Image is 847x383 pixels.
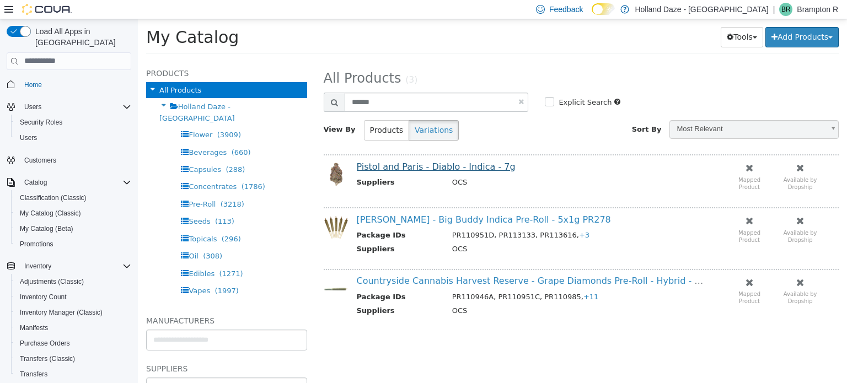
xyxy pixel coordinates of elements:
[83,181,106,189] span: (3218)
[446,273,460,282] span: +11
[20,260,56,273] button: Inventory
[15,321,52,335] a: Manifests
[2,99,136,115] button: Users
[24,178,47,187] span: Catalog
[11,206,136,221] button: My Catalog (Classic)
[11,289,136,305] button: Inventory Count
[532,101,686,118] span: Most Relevant
[11,274,136,289] button: Adjustments (Classic)
[11,366,136,382] button: Transfers
[11,190,136,206] button: Classification (Classic)
[314,212,452,220] span: PR110951D, PR113133, PR113616,
[81,250,105,258] span: (1271)
[20,370,47,379] span: Transfers
[15,131,41,144] a: Users
[51,198,72,206] span: Seeds
[314,273,461,282] span: PR110946A, PR110951C, PR110985,
[79,111,103,120] span: (3909)
[51,111,74,120] span: Flower
[15,116,131,129] span: Security Roles
[51,146,83,154] span: Capsules
[51,233,60,241] span: Oil
[24,156,56,165] span: Customers
[219,195,473,206] a: [PERSON_NAME] - Big Buddy Indica Pre-Roll - 5x1g PR278
[15,275,131,288] span: Adjustments (Classic)
[20,78,131,91] span: Home
[494,106,524,114] span: Sort By
[11,236,136,252] button: Promotions
[549,4,583,15] span: Feedback
[22,4,72,15] img: Cova
[15,207,85,220] a: My Catalog (Classic)
[77,267,101,276] span: (1997)
[781,3,791,16] span: BR
[8,47,169,61] h5: Products
[15,321,131,335] span: Manifests
[15,238,131,251] span: Promotions
[24,80,42,89] span: Home
[186,143,211,168] img: 150
[24,262,51,271] span: Inventory
[20,153,131,167] span: Customers
[15,207,131,220] span: My Catalog (Classic)
[8,295,169,308] h5: Manufacturers
[15,352,131,365] span: Transfers (Classic)
[226,101,271,121] button: Products
[11,351,136,366] button: Transfers (Classic)
[20,224,73,233] span: My Catalog (Beta)
[51,181,78,189] span: Pre-Roll
[20,308,103,317] span: Inventory Manager (Classic)
[646,211,679,224] small: Available by Dropship
[219,142,378,153] a: Pistol and Paris - Diablo - Indica - 7g
[11,115,136,130] button: Security Roles
[441,212,452,220] span: +3
[22,67,63,75] span: All Products
[15,337,131,350] span: Purchase Orders
[31,26,131,48] span: Load All Apps in [GEOGRAPHIC_DATA]
[15,275,88,288] a: Adjustments (Classic)
[271,101,321,121] button: Variations
[20,240,53,249] span: Promotions
[219,272,306,286] th: Package IDs
[65,233,84,241] span: (308)
[104,163,127,171] span: (1786)
[601,211,623,224] small: Mapped Product
[8,8,101,28] span: My Catalog
[219,158,306,171] th: Suppliers
[20,176,51,189] button: Catalog
[2,175,136,190] button: Catalog
[186,106,218,114] span: View By
[15,306,131,319] span: Inventory Manager (Classic)
[2,152,136,168] button: Customers
[15,290,131,304] span: Inventory Count
[51,215,79,224] span: Topicals
[2,77,136,93] button: Home
[20,293,67,301] span: Inventory Count
[20,78,46,91] a: Home
[646,158,679,171] small: Available by Dropship
[20,323,48,332] span: Manifests
[219,211,306,224] th: Package IDs
[20,133,37,142] span: Users
[11,221,136,236] button: My Catalog (Beta)
[797,3,838,16] p: Brampton R
[11,320,136,336] button: Manifests
[22,83,97,103] span: Holland Daze - [GEOGRAPHIC_DATA]
[20,154,61,167] a: Customers
[11,130,136,145] button: Users
[635,3,768,16] p: Holland Daze - [GEOGRAPHIC_DATA]
[20,100,131,114] span: Users
[24,103,41,111] span: Users
[306,224,568,238] td: OCS
[51,250,77,258] span: Edibles
[306,286,568,300] td: OCS
[306,158,568,171] td: OCS
[219,286,306,300] th: Suppliers
[15,368,131,381] span: Transfers
[219,224,306,238] th: Suppliers
[11,336,136,351] button: Purchase Orders
[592,3,615,15] input: Dark Mode
[15,222,78,235] a: My Catalog (Beta)
[20,354,75,363] span: Transfers (Classic)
